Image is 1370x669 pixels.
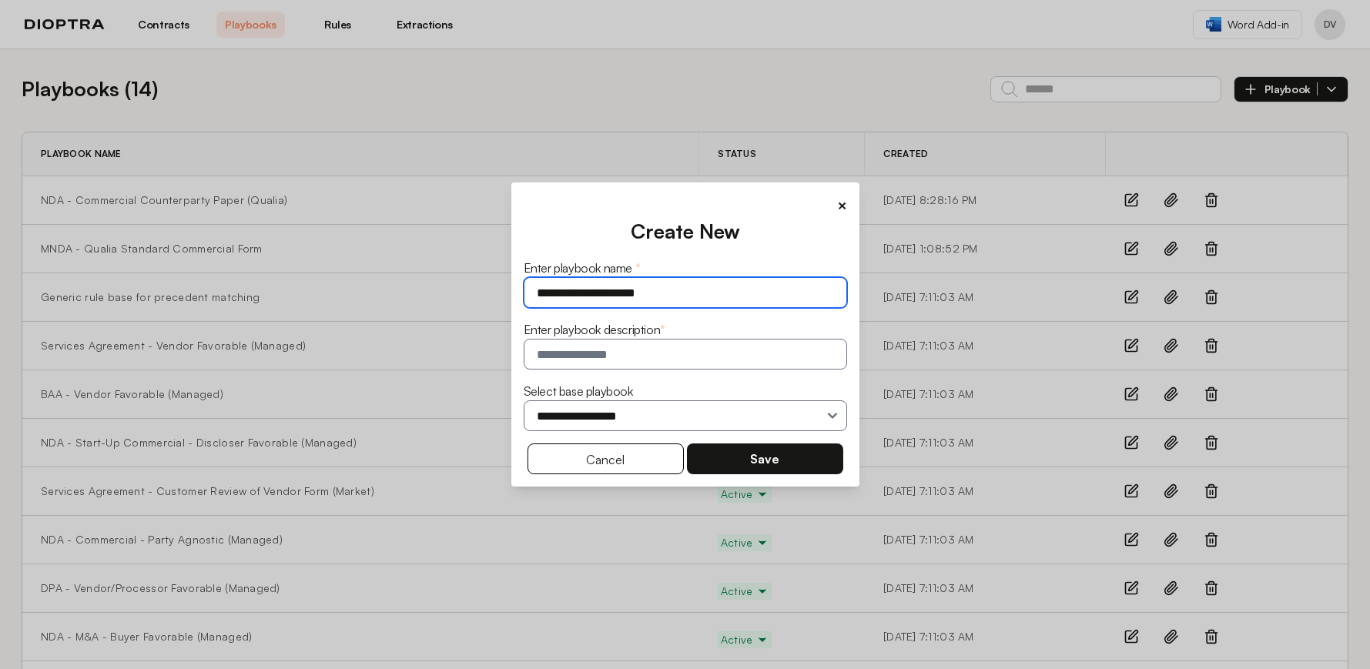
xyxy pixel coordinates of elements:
[524,320,847,339] div: Enter playbook description
[524,216,847,246] div: Create New
[524,259,847,277] div: Enter playbook name
[524,382,847,400] div: Select base playbook
[687,443,843,474] button: Save
[528,443,684,474] button: Cancel
[837,195,847,216] button: ×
